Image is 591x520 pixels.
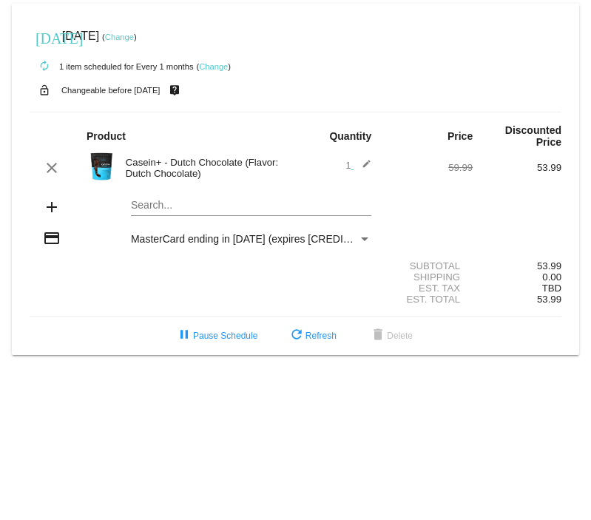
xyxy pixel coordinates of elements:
[357,323,425,349] button: Delete
[345,160,371,171] span: 1
[329,130,371,142] strong: Quantity
[473,260,561,271] div: 53.99
[384,283,473,294] div: Est. Tax
[87,130,126,142] strong: Product
[163,323,269,349] button: Pause Schedule
[369,331,413,341] span: Delete
[131,233,422,245] span: MasterCard ending in [DATE] (expires [CREDIT_CARD_DATA])
[61,86,161,95] small: Changeable before [DATE]
[36,58,53,75] mat-icon: autorenew
[288,331,337,341] span: Refresh
[384,294,473,305] div: Est. Total
[384,271,473,283] div: Shipping
[369,327,387,345] mat-icon: delete
[175,327,193,345] mat-icon: pause
[542,283,561,294] span: TBD
[276,323,348,349] button: Refresh
[537,294,561,305] span: 53.99
[199,62,228,71] a: Change
[87,152,116,181] img: Image-1-Carousel-Casein-Chocolate.png
[36,28,53,46] mat-icon: [DATE]
[288,327,305,345] mat-icon: refresh
[175,331,257,341] span: Pause Schedule
[448,130,473,142] strong: Price
[131,233,371,245] mat-select: Payment Method
[505,124,561,148] strong: Discounted Price
[43,159,61,177] mat-icon: clear
[102,33,137,41] small: ( )
[384,162,473,173] div: 59.99
[354,159,371,177] mat-icon: edit
[30,62,194,71] small: 1 item scheduled for Every 1 months
[36,81,53,100] mat-icon: lock_open
[166,81,183,100] mat-icon: live_help
[384,260,473,271] div: Subtotal
[196,62,231,71] small: ( )
[43,198,61,216] mat-icon: add
[118,157,296,179] div: Casein+ - Dutch Chocolate (Flavor: Dutch Chocolate)
[43,229,61,247] mat-icon: credit_card
[105,33,134,41] a: Change
[473,162,561,173] div: 53.99
[542,271,561,283] span: 0.00
[131,200,371,212] input: Search...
